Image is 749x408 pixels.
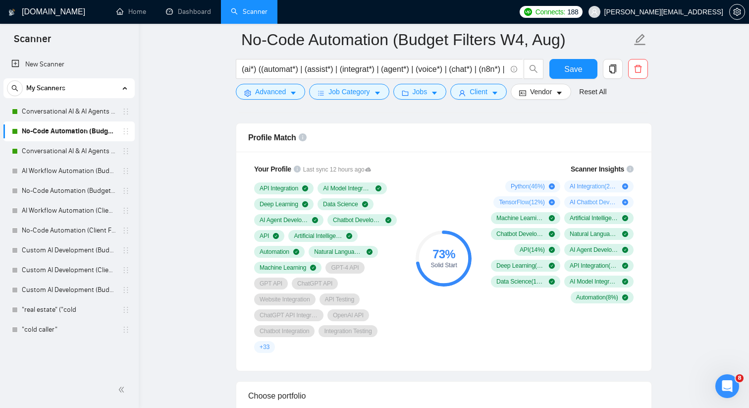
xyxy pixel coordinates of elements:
span: caret-down [290,89,297,97]
span: check-circle [302,201,308,207]
span: Natural Language Processing ( 18 %) [570,230,618,238]
span: plus-circle [549,199,555,205]
span: Deep Learning ( 12 %) [496,262,545,270]
span: Artificial Intelligence ( 55 %) [570,214,618,222]
span: Chatbot Development ( 19 %) [496,230,545,238]
span: API Integration [260,184,298,192]
div: Solid Start [416,262,472,268]
button: copy [603,59,623,79]
span: Last sync 12 hours ago [303,165,372,175]
span: check-circle [622,263,628,269]
span: Machine Learning ( 60 %) [496,214,545,222]
span: check-circle [549,279,555,285]
span: Profile Match [248,133,296,142]
span: check-circle [375,185,381,191]
span: Deep Learning [260,200,298,208]
span: check-circle [549,247,555,253]
span: Machine Learning [260,264,306,272]
span: holder [122,326,130,334]
span: Chatbot Development [333,216,381,224]
span: holder [122,108,130,116]
span: holder [122,167,130,175]
span: plus-circle [622,199,628,205]
span: Job Category [328,86,370,97]
span: check-circle [622,247,628,253]
span: 188 [567,6,578,17]
li: New Scanner [3,55,135,74]
span: caret-down [374,89,381,97]
span: double-left [118,385,128,395]
button: userClientcaret-down [450,84,507,100]
a: AI Workflow Automation (Budget Filters) [22,161,116,181]
span: check-circle [549,263,555,269]
span: holder [122,187,130,195]
span: search [524,64,543,73]
span: 8 [736,374,744,382]
a: Custom AI Development (Client Filters) [22,260,116,280]
input: Scanner name... [241,27,632,52]
span: Vendor [530,86,552,97]
span: Jobs [413,86,428,97]
a: homeHome [116,7,146,16]
span: AI Chatbot Development ( 10 %) [570,198,618,206]
span: check-circle [622,215,628,221]
span: Your Profile [254,165,291,173]
button: search [7,80,23,96]
span: user [591,8,598,15]
span: API Integration ( 12 %) [570,262,618,270]
a: Reset All [579,86,606,97]
span: holder [122,227,130,234]
span: AI Model Integration [323,184,372,192]
button: settingAdvancedcaret-down [236,84,305,100]
span: holder [122,207,130,215]
a: Conversational AI & AI Agents (Budget Filters) [22,141,116,161]
span: caret-down [431,89,438,97]
span: idcard [519,89,526,97]
span: bars [318,89,324,97]
span: GPT API [260,280,282,288]
span: Scanner [6,32,59,53]
span: check-circle [362,201,368,207]
a: No-Code Automation (Client Filters) [22,221,116,240]
a: setting [729,8,745,16]
span: delete [629,64,647,73]
button: search [524,59,543,79]
span: Data Science [323,200,358,208]
span: holder [122,286,130,294]
button: idcardVendorcaret-down [511,84,571,100]
span: API Testing [325,295,355,303]
span: Save [564,63,582,75]
span: Website Integration [260,295,310,303]
span: plus-circle [549,183,555,189]
span: folder [402,89,409,97]
a: No-Code Automation (Budget Filters W4, Aug) [22,121,116,141]
span: info-circle [299,133,307,141]
span: info-circle [627,166,634,173]
span: OpenAI API [333,311,364,319]
li: My Scanners [3,78,135,340]
span: Connects: [535,6,565,17]
span: ChatGPT API [297,280,332,288]
a: AI Workflow Automation (Client Filters) [22,201,116,221]
span: Data Science ( 12 %) [496,278,545,286]
span: info-circle [294,166,301,173]
span: check-circle [367,249,373,255]
span: Automation [260,248,289,256]
span: caret-down [491,89,498,97]
span: check-circle [622,279,628,285]
a: Custom AI Development (Budget Filters) [22,280,116,300]
span: Python ( 46 %) [511,182,545,190]
a: New Scanner [11,55,127,74]
span: check-circle [310,265,316,271]
span: Advanced [255,86,286,97]
a: searchScanner [231,7,267,16]
div: 73 % [416,248,472,260]
span: Scanner Insights [571,166,624,173]
span: TensorFlow ( 12 %) [499,198,544,206]
span: check-circle [312,217,318,223]
span: check-circle [549,215,555,221]
span: + 33 [260,343,269,351]
span: holder [122,246,130,254]
button: Save [549,59,597,79]
span: setting [244,89,251,97]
